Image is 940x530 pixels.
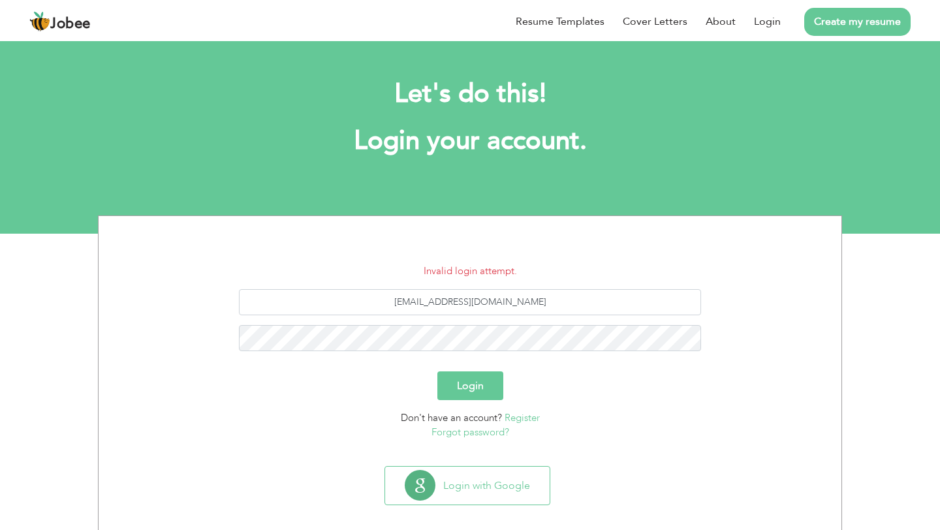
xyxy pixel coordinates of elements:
a: Forgot password? [431,426,509,439]
button: Login with Google [385,467,550,505]
input: Email [239,289,702,315]
li: Invalid login attempt. [108,264,832,279]
a: Jobee [29,11,91,32]
a: Resume Templates [516,14,604,29]
button: Login [437,371,503,400]
a: Create my resume [804,8,911,36]
h2: Let's do this! [117,77,822,111]
span: Don't have an account? [401,411,502,424]
a: Register [505,411,540,424]
h1: Login your account. [117,124,822,158]
a: Login [754,14,781,29]
a: About [706,14,736,29]
span: Jobee [50,17,91,31]
img: jobee.io [29,11,50,32]
a: Cover Letters [623,14,687,29]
